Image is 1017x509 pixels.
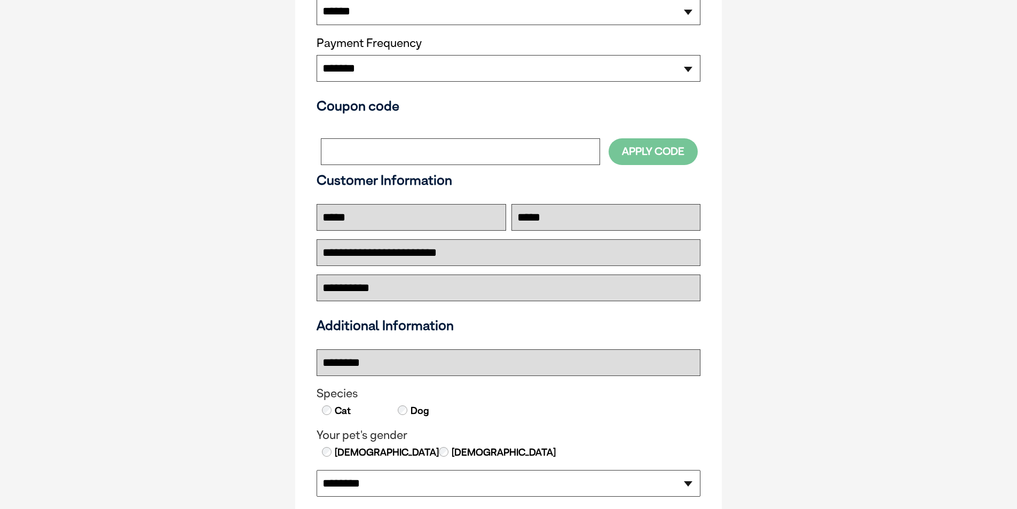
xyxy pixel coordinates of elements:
h3: Customer Information [317,172,700,188]
button: Apply Code [609,138,698,165]
h3: Additional Information [312,317,705,333]
legend: Species [317,387,700,401]
legend: Your pet's gender [317,428,700,442]
h3: Coupon code [317,98,700,114]
label: Payment Frequency [317,36,422,50]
